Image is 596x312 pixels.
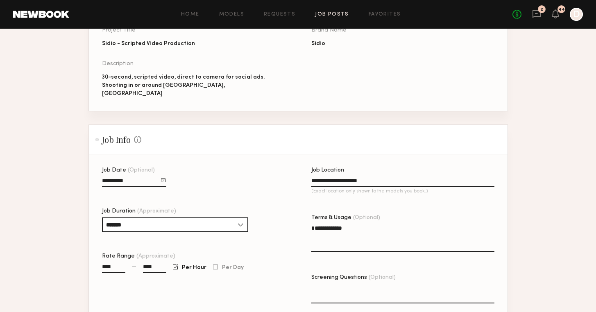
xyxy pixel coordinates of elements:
span: Per Day [222,265,244,270]
div: Job Location [311,167,494,173]
span: (Approximate) [136,253,175,259]
span: Per Hour [182,265,206,270]
div: Sidio [311,40,494,48]
div: — [132,264,136,269]
div: Project Title [102,27,285,33]
a: Requests [264,12,295,17]
span: (Optional) [128,167,155,173]
a: Favorites [369,12,401,17]
h2: Job Info [95,135,141,145]
p: (Exact location only shown to the models you book.) [311,189,494,194]
div: 2 [540,7,543,12]
input: Job Location(Exact location only shown to the models you book.) [311,178,494,187]
div: 44 [558,7,565,12]
div: Screening Questions [311,275,494,280]
div: Job Date [102,167,166,173]
a: Job Posts [315,12,349,17]
span: (Optional) [369,275,396,280]
a: Models [219,12,244,17]
div: 30-second, scripted video, direct to camera for social ads. Shooting in or around [GEOGRAPHIC_DAT... [102,73,285,98]
div: Rate Range [102,253,285,259]
div: Job Duration [102,208,248,214]
a: D [570,8,583,21]
a: Home [181,12,199,17]
textarea: Terms & Usage(Optional) [311,224,494,252]
div: Description [102,61,285,67]
span: (Approximate) [137,208,176,214]
div: Terms & Usage [311,215,494,221]
a: 2 [532,9,541,20]
div: Sidio - Scripted Video Production [102,40,285,48]
textarea: Screening Questions(Optional) [311,284,494,303]
div: Brand Name [311,27,494,33]
span: (Optional) [353,215,380,221]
